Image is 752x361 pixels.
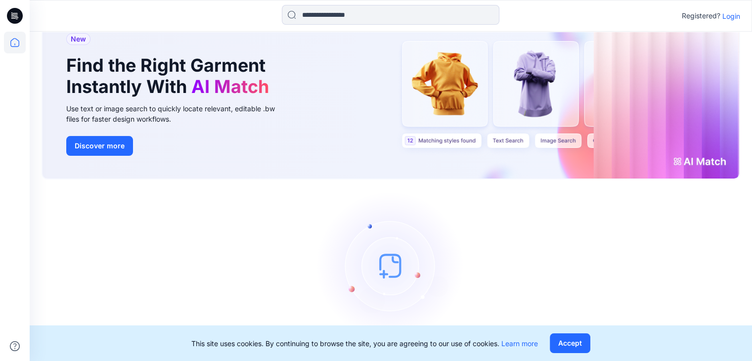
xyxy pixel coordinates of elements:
[191,338,538,349] p: This site uses cookies. By continuing to browse the site, you are agreeing to our use of cookies.
[191,76,269,97] span: AI Match
[317,191,465,340] img: empty-state-image.svg
[722,11,740,21] p: Login
[66,103,289,124] div: Use text or image search to quickly locate relevant, editable .bw files for faster design workflows.
[550,333,590,353] button: Accept
[501,339,538,348] a: Learn more
[66,55,274,97] h1: Find the Right Garment Instantly With
[66,136,133,156] button: Discover more
[682,10,720,22] p: Registered?
[71,33,86,45] span: New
